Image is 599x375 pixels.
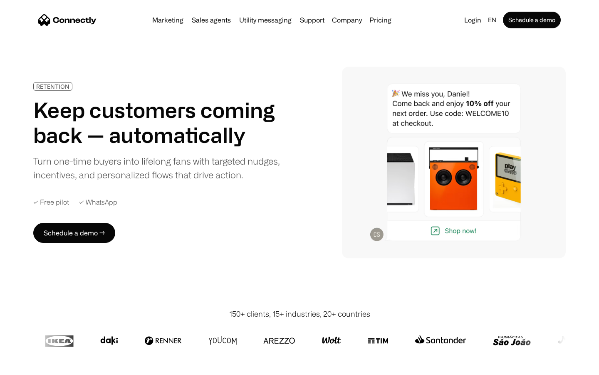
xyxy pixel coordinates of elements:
[236,17,295,23] a: Utility messaging
[297,17,328,23] a: Support
[488,14,496,26] div: en
[33,198,69,206] div: ✓ Free pilot
[503,12,561,28] a: Schedule a demo
[33,97,286,147] h1: Keep customers coming back — automatically
[38,14,97,26] a: home
[17,360,50,372] ul: Language list
[188,17,234,23] a: Sales agents
[149,17,187,23] a: Marketing
[332,14,362,26] div: Company
[33,223,115,243] a: Schedule a demo →
[461,14,485,26] a: Login
[485,14,501,26] div: en
[79,198,117,206] div: ✓ WhatsApp
[8,360,50,372] aside: Language selected: English
[36,83,69,90] div: RETENTION
[33,154,286,182] div: Turn one-time buyers into lifelong fans with targeted nudges, incentives, and personalized flows ...
[366,17,395,23] a: Pricing
[329,14,364,26] div: Company
[229,308,370,320] div: 150+ clients, 15+ industries, 20+ countries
